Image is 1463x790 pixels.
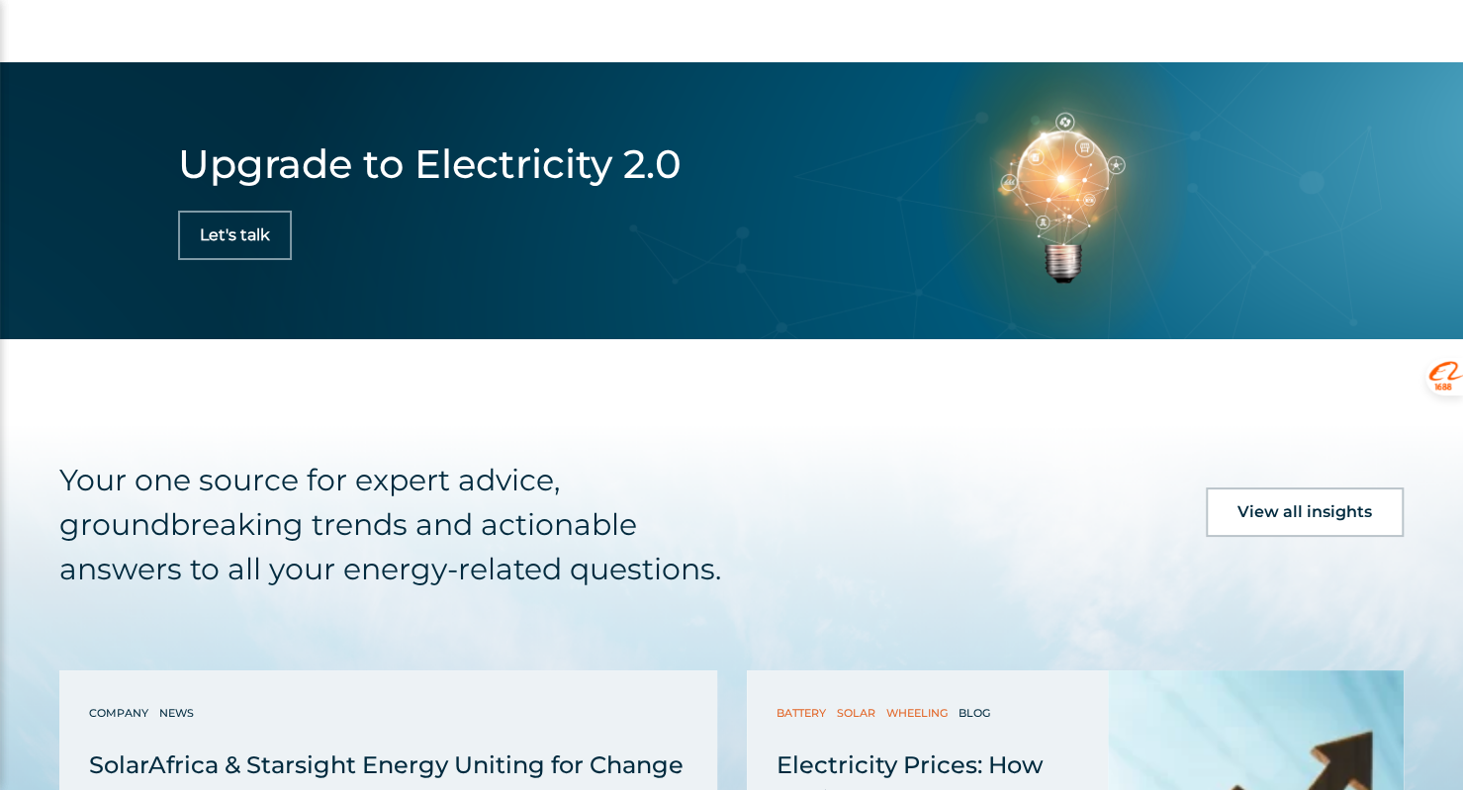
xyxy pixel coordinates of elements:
[200,227,270,243] span: Let's talk
[178,141,682,186] h4: Upgrade to Electricity 2.0
[837,703,880,723] a: Solar
[1206,487,1404,537] a: View all insights
[959,703,995,723] a: Blog
[886,703,953,723] a: Wheeling
[89,750,684,779] span: SolarAfrica & Starsight Energy Uniting for Change
[777,703,831,723] a: Battery
[159,703,199,723] a: News
[89,703,153,723] a: Company
[1237,504,1372,520] span: View all insights
[59,458,766,591] h5: Your one source for expert advice, groundbreaking trends and actionable answers to all your energ...
[178,211,292,260] a: Let's talk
